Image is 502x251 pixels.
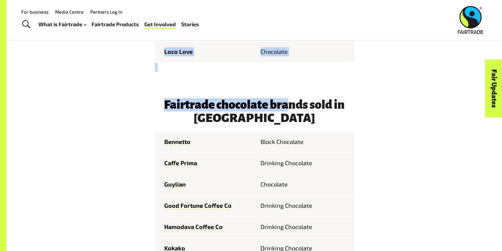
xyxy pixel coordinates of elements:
[254,153,354,174] td: Drinking Chocolate
[144,20,176,29] a: Get Involved
[164,223,223,231] a: Hamodava Coffee Co
[164,202,232,209] a: Good Fortune Coffee Co
[18,16,34,33] a: Toggle Search
[254,216,354,238] td: Drinking Chocolate
[164,181,186,188] a: Guylian
[181,20,199,29] a: Stories
[21,9,48,15] a: For business
[164,159,197,167] a: Caffe Prima
[458,6,483,34] img: Fairtrade Australia New Zealand logo
[90,9,122,15] a: Partners Log In
[254,131,354,153] td: Block Chocolate
[254,174,354,195] td: Chocolate
[92,20,139,29] a: Fairtrade Products
[164,48,193,56] a: Loco Love
[38,20,86,29] a: What is Fairtrade
[155,98,354,125] h3: Fairtrade chocolate brands sold in [GEOGRAPHIC_DATA]
[164,138,190,146] a: Bennetto
[254,195,354,216] td: Drinking Chocolate
[55,9,84,15] a: Media Centre
[254,41,354,63] td: Chocolate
